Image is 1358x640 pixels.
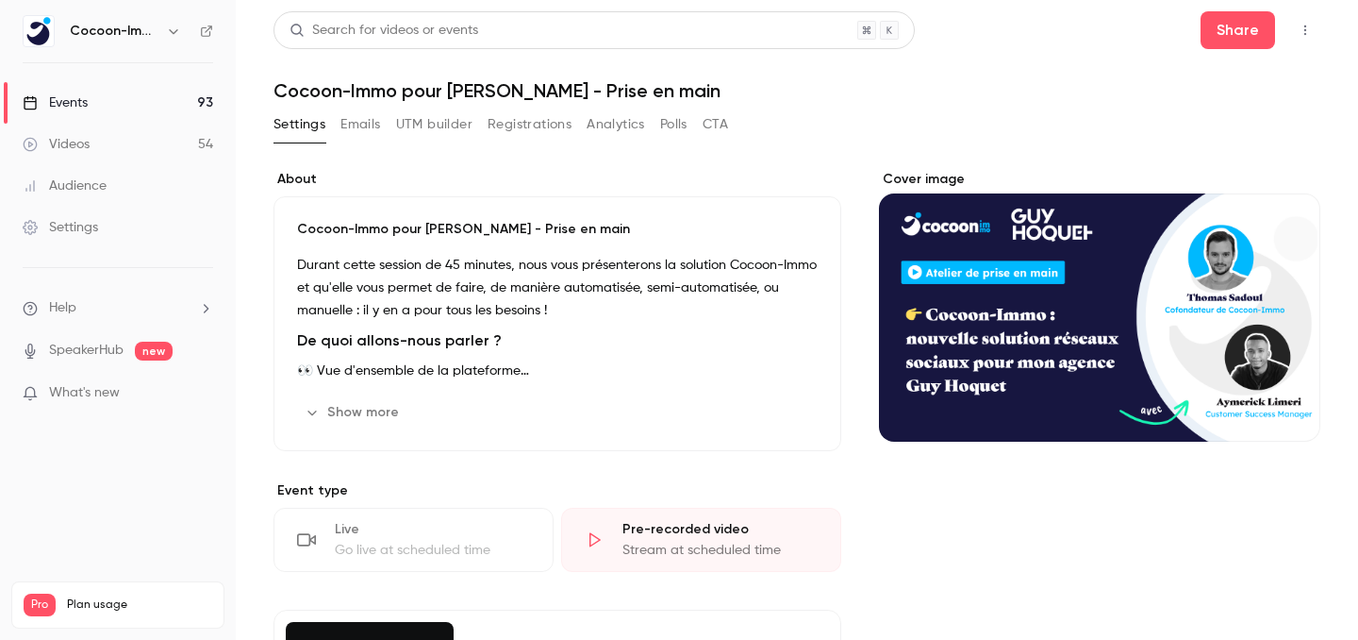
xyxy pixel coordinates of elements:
div: Audience [23,177,107,195]
button: Show more [297,397,410,428]
p: Cocoon-Immo pour [PERSON_NAME] - Prise en main [297,220,818,239]
p: 👀 Vue d'ensemble de la plateforme [297,360,818,382]
div: Go live at scheduled time [335,541,530,560]
button: CTA [703,109,728,140]
button: Share [1201,11,1275,49]
button: Emails [340,109,380,140]
iframe: Noticeable Trigger [190,385,213,402]
button: Settings [273,109,325,140]
button: UTM builder [396,109,472,140]
a: SpeakerHub [49,341,124,361]
section: Cover image [879,170,1320,442]
div: Pre-recorded videoStream at scheduled time [561,508,841,572]
div: Live [335,520,530,539]
li: help-dropdown-opener [23,298,213,318]
h2: De quoi allons-nous parler ? [297,329,818,352]
button: Polls [660,109,687,140]
div: Pre-recorded video [622,520,818,539]
h1: Cocoon-Immo pour [PERSON_NAME] - Prise en main [273,79,1320,102]
span: Plan usage [67,598,212,613]
img: Cocoon-Immo [24,16,54,46]
div: Stream at scheduled time [622,541,818,560]
div: Settings [23,218,98,237]
div: Videos [23,135,90,154]
button: Analytics [587,109,645,140]
span: new [135,342,173,361]
div: Search for videos or events [290,21,478,41]
p: Event type [273,481,841,500]
button: Registrations [488,109,571,140]
label: About [273,170,841,189]
div: LiveGo live at scheduled time [273,508,554,572]
div: Events [23,93,88,112]
span: What's new [49,383,120,403]
p: Durant cette session de 45 minutes, nous vous présenterons la solution Cocoon-Immo et qu'elle vou... [297,254,818,322]
label: Cover image [879,170,1320,189]
span: Pro [24,594,56,616]
h6: Cocoon-Immo [70,22,158,41]
span: Help [49,298,76,318]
